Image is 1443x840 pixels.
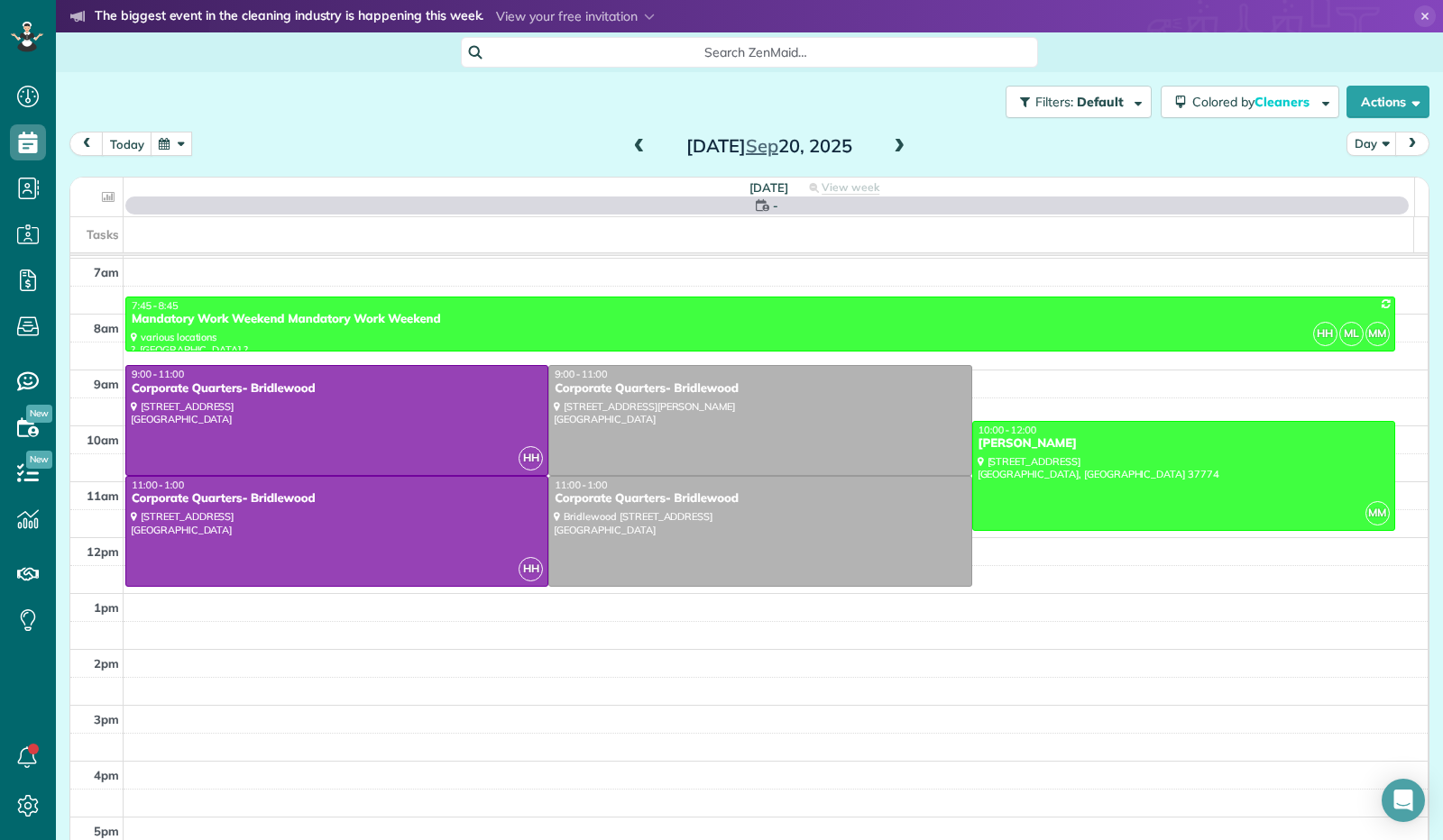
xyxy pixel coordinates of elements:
span: View week [822,180,879,195]
span: ML [1339,322,1364,346]
span: [DATE] [749,180,788,195]
span: Tasks [87,227,119,242]
span: 2pm [94,656,119,671]
strong: The biggest event in the cleaning industry is happening this week. [95,7,483,27]
button: Day [1346,132,1397,156]
span: 8am [94,321,119,335]
span: 11am [87,488,119,503]
div: Corporate Quarters- Bridlewood [131,491,543,507]
span: HH [519,446,543,470]
span: MM [1365,501,1390,525]
div: Corporate Quarters- Bridlewood [131,381,543,397]
span: Sep [746,134,778,157]
span: 1pm [94,600,119,615]
span: 9:00 - 11:00 [132,368,184,380]
button: prev [69,132,104,156]
span: Colored by [1192,94,1316,110]
span: 3pm [94,712,119,726]
span: 12pm [87,544,119,559]
div: Open Intercom Messenger [1382,779,1425,822]
span: 7:45 - 8:45 [132,299,179,312]
span: Filters: [1035,94,1073,110]
button: Colored byCleaners [1161,86,1339,118]
span: New [26,405,52,423]
span: Cleaners [1255,94,1312,110]
div: Mandatory Work Weekend Mandatory Work Weekend [131,312,1390,327]
button: Actions [1346,86,1429,118]
span: 9:00 - 11:00 [555,368,607,380]
span: 11:00 - 1:00 [555,479,607,491]
span: New [26,451,52,469]
button: today [102,132,152,156]
span: HH [519,557,543,581]
span: 10am [87,433,119,447]
a: Filters: Default [997,86,1152,118]
span: 4pm [94,768,119,782]
div: Corporate Quarters- Bridlewood [554,491,966,507]
button: Filters: Default [1006,86,1152,118]
span: 7am [94,265,119,279]
span: HH [1313,322,1337,346]
button: next [1395,132,1429,156]
div: Corporate Quarters- Bridlewood [554,381,966,397]
span: 9am [94,377,119,391]
h2: [DATE] 20, 2025 [657,136,882,156]
span: 10:00 - 12:00 [979,424,1037,436]
span: 5pm [94,824,119,838]
div: [PERSON_NAME] [978,436,1390,452]
span: 11:00 - 1:00 [132,479,184,491]
span: MM [1365,322,1390,346]
span: - [773,196,778,215]
span: Default [1077,94,1125,110]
